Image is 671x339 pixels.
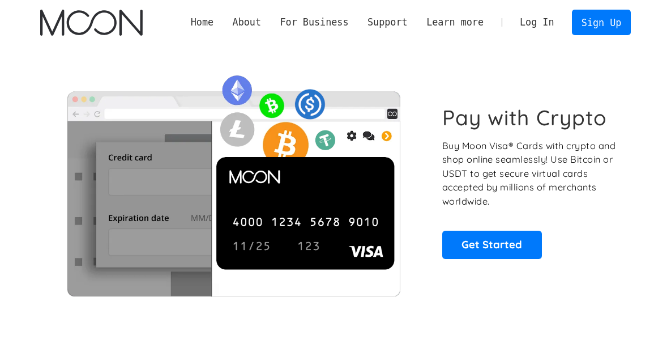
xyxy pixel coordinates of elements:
[233,15,261,29] div: About
[510,10,563,35] a: Log In
[271,15,358,29] div: For Business
[280,15,349,29] div: For Business
[367,15,408,29] div: Support
[442,139,618,208] p: Buy Moon Visa® Cards with crypto and shop online seamlessly! Use Bitcoin or USDT to get secure vi...
[442,105,608,130] h1: Pay with Crypto
[40,10,143,36] img: Moon Logo
[417,15,493,29] div: Learn more
[426,15,484,29] div: Learn more
[223,15,271,29] div: About
[40,67,426,297] img: Moon Cards let you spend your crypto anywhere Visa is accepted.
[442,231,542,259] a: Get Started
[181,15,223,29] a: Home
[40,10,143,36] a: home
[572,10,631,35] a: Sign Up
[358,15,417,29] div: Support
